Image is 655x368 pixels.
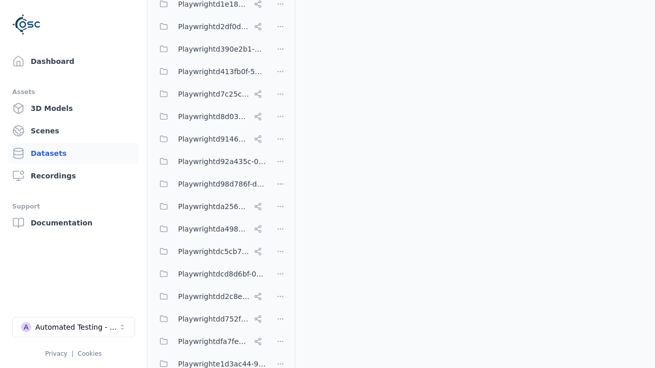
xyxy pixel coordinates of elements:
button: Playwrightdcd8d6bf-0aee-4211-8183-e9ec181d8562 [154,264,266,284]
button: Playwrightda256115-ff58-40fc-a8ae-6946e276e12c [154,196,266,217]
a: Recordings [8,166,139,186]
span: Playwrightdd752f49-87fa-4773-9c4f-86994deca39d [178,313,250,325]
span: | [72,350,74,357]
span: Playwrightd413fb0f-5101-4f16-a738-df4db9dff830 [178,65,266,78]
button: Playwrightd7c25ca9-cd10-46a6-a4e3-5b08a2050b74 [154,84,266,104]
a: 3D Models [8,98,139,119]
span: Playwrightd92a435c-0393-4571-a18f-c6092c839144 [178,155,266,168]
span: Playwrightda498590-6425-4d07-b91b-16660c07c96e [178,223,250,235]
a: Scenes [8,121,139,141]
a: Dashboard [8,51,139,72]
span: Playwrightd2df0daa-5616-485f-b264-9dc2f160ad8b [178,20,250,33]
button: Playwrightdd752f49-87fa-4773-9c4f-86994deca39d [154,309,266,329]
span: Playwrightd9146bcd-c9a6-4a51-8c0e-c39ef62868f7 [178,133,250,145]
button: Playwrightd9146bcd-c9a6-4a51-8c0e-c39ef62868f7 [154,129,266,149]
button: Playwrightda498590-6425-4d07-b91b-16660c07c96e [154,219,266,239]
img: Logo [12,10,41,39]
span: Playwrightdd2c8e09-d69c-4e6d-b446-be4b29201968 [178,290,250,303]
a: Documentation [8,213,139,233]
a: Privacy [45,350,67,357]
button: Playwrightd2df0daa-5616-485f-b264-9dc2f160ad8b [154,16,266,37]
button: Playwrightd390e2b1-df4f-4e55-a2c3-a78b905a4b71 [154,39,266,59]
span: Playwrightda256115-ff58-40fc-a8ae-6946e276e12c [178,200,250,213]
span: Playwrightd98d786f-d642-4d4e-b8cc-7c49a3e9a283 [178,178,266,190]
span: Playwrightd8d038f8-9a04-4eb3-a184-d54881455251 [178,110,250,123]
button: Playwrightd8d038f8-9a04-4eb3-a184-d54881455251 [154,106,266,127]
span: Playwrightdcd8d6bf-0aee-4211-8183-e9ec181d8562 [178,268,266,280]
div: Support [12,200,135,213]
span: Playwrightd7c25ca9-cd10-46a6-a4e3-5b08a2050b74 [178,88,250,100]
div: A [21,322,31,332]
div: Automated Testing - Playwright [35,322,118,332]
a: Cookies [78,350,102,357]
span: Playwrightdc5cb734-d27e-491d-adba-86e207a67b01 [178,245,250,258]
a: Datasets [8,143,139,164]
button: Playwrightd413fb0f-5101-4f16-a738-df4db9dff830 [154,61,266,82]
button: Playwrightdfa7fe85-8b28-4963-923d-833291c63f78 [154,331,266,352]
button: Select a workspace [12,317,135,337]
button: Playwrightd98d786f-d642-4d4e-b8cc-7c49a3e9a283 [154,174,266,194]
span: Playwrightd390e2b1-df4f-4e55-a2c3-a78b905a4b71 [178,43,266,55]
button: Playwrightdc5cb734-d27e-491d-adba-86e207a67b01 [154,241,266,262]
div: Assets [12,86,135,98]
button: Playwrightdd2c8e09-d69c-4e6d-b446-be4b29201968 [154,286,266,307]
button: Playwrightd92a435c-0393-4571-a18f-c6092c839144 [154,151,266,172]
span: Playwrightdfa7fe85-8b28-4963-923d-833291c63f78 [178,335,250,348]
